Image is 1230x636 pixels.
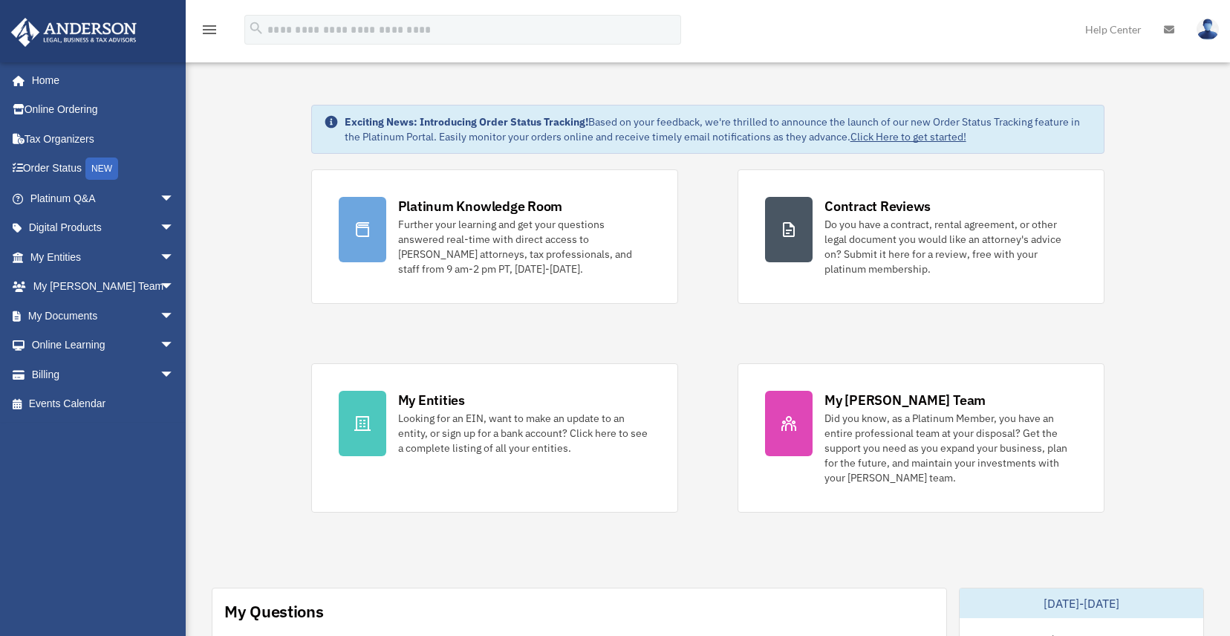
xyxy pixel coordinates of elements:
[7,18,141,47] img: Anderson Advisors Platinum Portal
[10,184,197,213] a: Platinum Q&Aarrow_drop_down
[160,184,189,214] span: arrow_drop_down
[10,65,189,95] a: Home
[10,331,197,360] a: Online Learningarrow_drop_down
[10,213,197,243] a: Digital Productsarrow_drop_down
[738,363,1104,513] a: My [PERSON_NAME] Team Did you know, as a Platinum Member, you have an entire professional team at...
[160,272,189,302] span: arrow_drop_down
[224,600,324,623] div: My Questions
[398,197,563,215] div: Platinum Knowledge Room
[10,154,197,184] a: Order StatusNEW
[398,217,651,276] div: Further your learning and get your questions answered real-time with direct access to [PERSON_NAM...
[398,411,651,455] div: Looking for an EIN, want to make an update to an entity, or sign up for a bank account? Click her...
[10,95,197,125] a: Online Ordering
[10,389,197,419] a: Events Calendar
[85,158,118,180] div: NEW
[738,169,1104,304] a: Contract Reviews Do you have a contract, rental agreement, or other legal document you would like...
[1197,19,1219,40] img: User Pic
[201,26,218,39] a: menu
[160,242,189,273] span: arrow_drop_down
[160,301,189,331] span: arrow_drop_down
[10,124,197,154] a: Tax Organizers
[10,360,197,389] a: Billingarrow_drop_down
[311,363,678,513] a: My Entities Looking for an EIN, want to make an update to an entity, or sign up for a bank accoun...
[160,213,189,244] span: arrow_drop_down
[345,114,1093,144] div: Based on your feedback, we're thrilled to announce the launch of our new Order Status Tracking fe...
[850,130,966,143] a: Click Here to get started!
[10,242,197,272] a: My Entitiesarrow_drop_down
[10,301,197,331] a: My Documentsarrow_drop_down
[824,411,1077,485] div: Did you know, as a Platinum Member, you have an entire professional team at your disposal? Get th...
[311,169,678,304] a: Platinum Knowledge Room Further your learning and get your questions answered real-time with dire...
[248,20,264,36] i: search
[398,391,465,409] div: My Entities
[960,588,1203,618] div: [DATE]-[DATE]
[824,217,1077,276] div: Do you have a contract, rental agreement, or other legal document you would like an attorney's ad...
[160,331,189,361] span: arrow_drop_down
[201,21,218,39] i: menu
[824,197,931,215] div: Contract Reviews
[10,272,197,302] a: My [PERSON_NAME] Teamarrow_drop_down
[824,391,986,409] div: My [PERSON_NAME] Team
[345,115,588,129] strong: Exciting News: Introducing Order Status Tracking!
[160,360,189,390] span: arrow_drop_down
